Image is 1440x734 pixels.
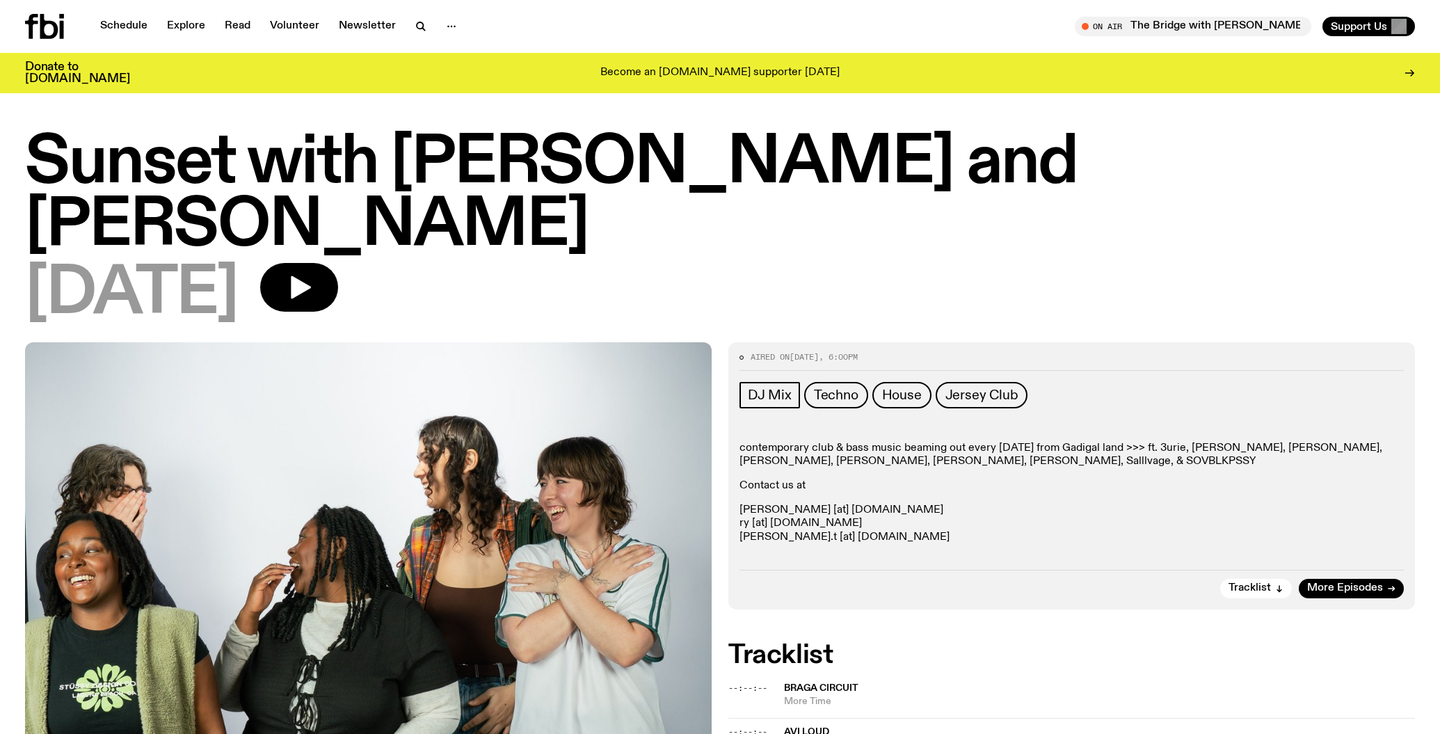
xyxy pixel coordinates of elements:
span: More Time [784,695,1415,708]
h3: Donate to [DOMAIN_NAME] [25,61,130,85]
a: Newsletter [330,17,404,36]
a: Jersey Club [936,382,1028,408]
a: Read [216,17,259,36]
a: House [872,382,931,408]
span: [DATE] [790,351,819,362]
span: More Episodes [1307,583,1383,593]
a: More Episodes [1299,579,1404,598]
a: Techno [804,382,868,408]
span: DJ Mix [748,388,792,403]
a: Schedule [92,17,156,36]
span: Tracklist [1229,583,1271,593]
button: Tracklist [1220,579,1292,598]
h2: Tracklist [728,643,1415,668]
span: Braga Circuit [784,683,858,693]
span: Aired on [751,351,790,362]
span: --:--:-- [728,683,767,694]
span: [DATE] [25,263,238,326]
a: Volunteer [262,17,328,36]
h1: Sunset with [PERSON_NAME] and [PERSON_NAME] [25,132,1415,257]
span: House [882,388,922,403]
span: Techno [814,388,858,403]
p: Become an [DOMAIN_NAME] supporter [DATE] [600,67,840,79]
a: DJ Mix [739,382,800,408]
a: Explore [159,17,214,36]
button: On AirThe Bridge with [PERSON_NAME] [1075,17,1311,36]
span: Jersey Club [945,388,1018,403]
span: Support Us [1331,20,1387,33]
p: contemporary club & bass music beaming out every [DATE] from Gadigal land >>> ft. 3urie, [PERSON_... [739,442,1404,468]
button: Support Us [1322,17,1415,36]
span: , 6:00pm [819,351,858,362]
p: [PERSON_NAME] [at] [DOMAIN_NAME] ry [at] [DOMAIN_NAME] [PERSON_NAME].t [at] [DOMAIN_NAME] [739,504,1404,544]
p: Contact us at [739,479,1404,493]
